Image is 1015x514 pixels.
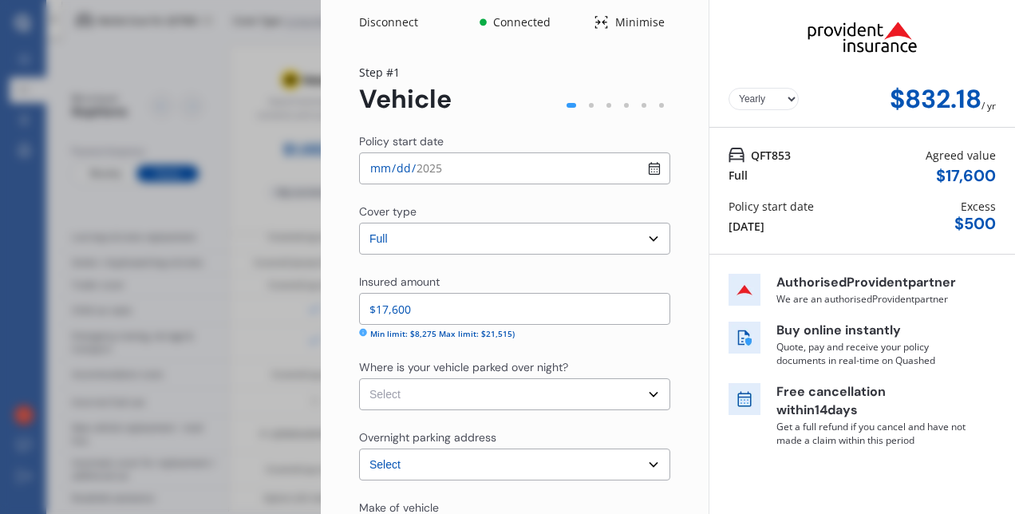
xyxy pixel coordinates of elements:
[729,218,764,235] div: [DATE]
[981,85,996,114] div: / yr
[890,85,981,114] div: $832.18
[359,14,436,30] div: Disconnect
[729,383,760,415] img: free cancel icon
[954,215,996,233] div: $ 500
[926,147,996,164] div: Agreed value
[776,420,968,447] p: Get a full refund if you cancel and have not made a claim within this period
[359,429,496,445] div: Overnight parking address
[359,133,444,149] div: Policy start date
[776,340,968,367] p: Quote, pay and receive your policy documents in real-time on Quashed
[776,322,968,340] p: Buy online instantly
[359,359,568,375] div: Where is your vehicle parked over night?
[370,328,515,340] div: Min limit: $8,275 Max limit: $21,515)
[359,64,452,81] div: Step # 1
[961,198,996,215] div: Excess
[729,274,760,306] img: insurer icon
[359,204,417,219] div: Cover type
[359,85,452,114] div: Vehicle
[490,14,553,30] div: Connected
[359,152,670,184] input: dd / mm / yyyy
[776,383,968,420] p: Free cancellation within 14 days
[729,167,748,184] div: Full
[729,198,814,215] div: Policy start date
[751,147,791,164] span: QFT853
[776,292,968,306] p: We are an authorised Provident partner
[936,167,996,185] div: $ 17,600
[609,14,670,30] div: Minimise
[359,293,670,325] input: Enter insured amount
[776,274,968,292] p: Authorised Provident partner
[729,322,760,354] img: buy online icon
[782,6,943,67] img: Provident.png
[359,274,440,290] div: Insured amount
